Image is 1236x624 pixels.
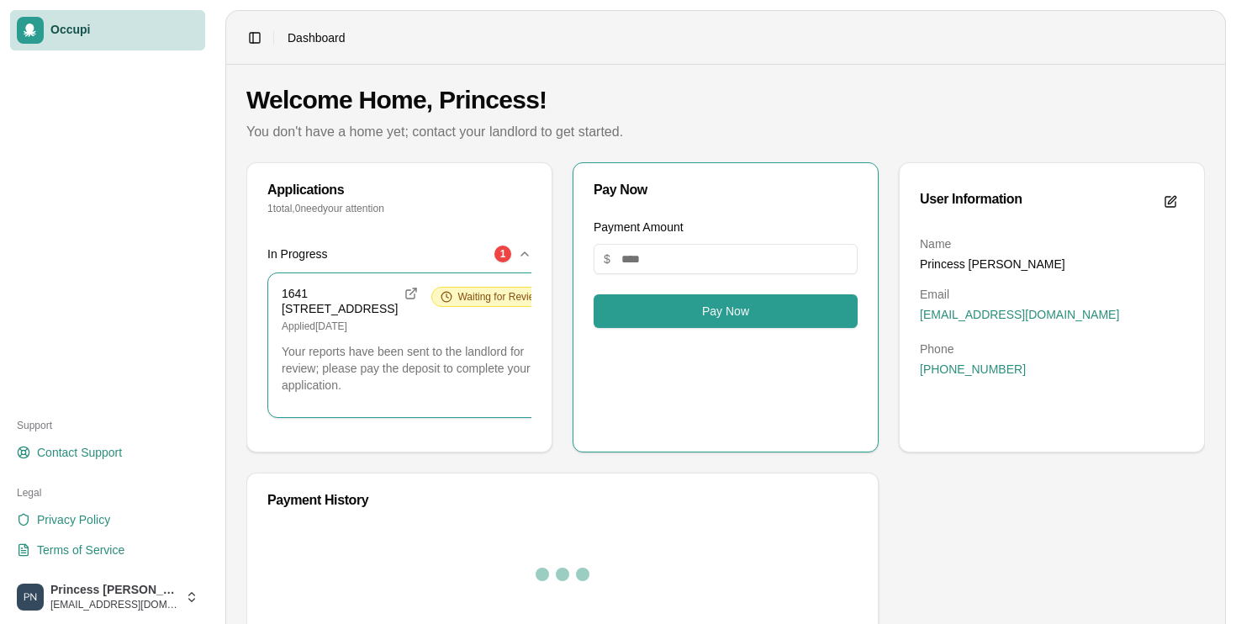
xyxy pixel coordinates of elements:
[50,598,178,611] span: [EMAIL_ADDRESS][DOMAIN_NAME]
[920,361,1026,378] span: [PHONE_NUMBER]
[920,341,1184,357] dt: Phone
[594,220,684,234] label: Payment Amount
[10,10,205,50] a: Occupi
[267,235,531,272] button: In Progress1
[10,479,205,506] div: Legal
[17,584,44,611] img: Princess Nevils
[10,506,205,533] a: Privacy Policy
[10,537,205,563] a: Terms of Service
[920,306,1119,323] span: [EMAIL_ADDRESS][DOMAIN_NAME]
[50,23,198,38] span: Occupi
[282,320,418,333] p: Applied [DATE]
[594,294,858,328] button: Pay Now
[37,542,124,558] span: Terms of Service
[457,290,541,304] span: Waiting for Review
[282,287,398,316] h3: 1641 [STREET_ADDRESS]
[10,577,205,617] button: Princess NevilsPrincess [PERSON_NAME][EMAIL_ADDRESS][DOMAIN_NAME]
[10,439,205,466] a: Contact Support
[920,286,1184,303] dt: Email
[401,283,421,304] button: View public listing
[604,251,610,267] span: $
[246,122,1205,142] p: You don't have a home yet; contact your landlord to get started.
[594,183,858,197] div: Pay Now
[267,494,858,507] div: Payment History
[288,29,346,46] nav: breadcrumb
[920,256,1184,272] dd: Princess [PERSON_NAME]
[37,511,110,528] span: Privacy Policy
[37,444,122,461] span: Contact Support
[920,193,1022,206] div: User Information
[10,412,205,439] div: Support
[282,343,551,394] p: Your reports have been sent to the landlord for review; please pay the deposit to complete your a...
[267,272,531,431] div: In Progress1
[288,29,346,46] span: Dashboard
[50,583,178,598] span: Princess [PERSON_NAME]
[494,246,511,262] div: 1
[246,85,1205,115] h1: Welcome Home, Princess!
[267,183,531,197] div: Applications
[920,235,1184,252] dt: Name
[267,246,328,262] span: In Progress
[267,202,531,215] p: 1 total, 0 need your attention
